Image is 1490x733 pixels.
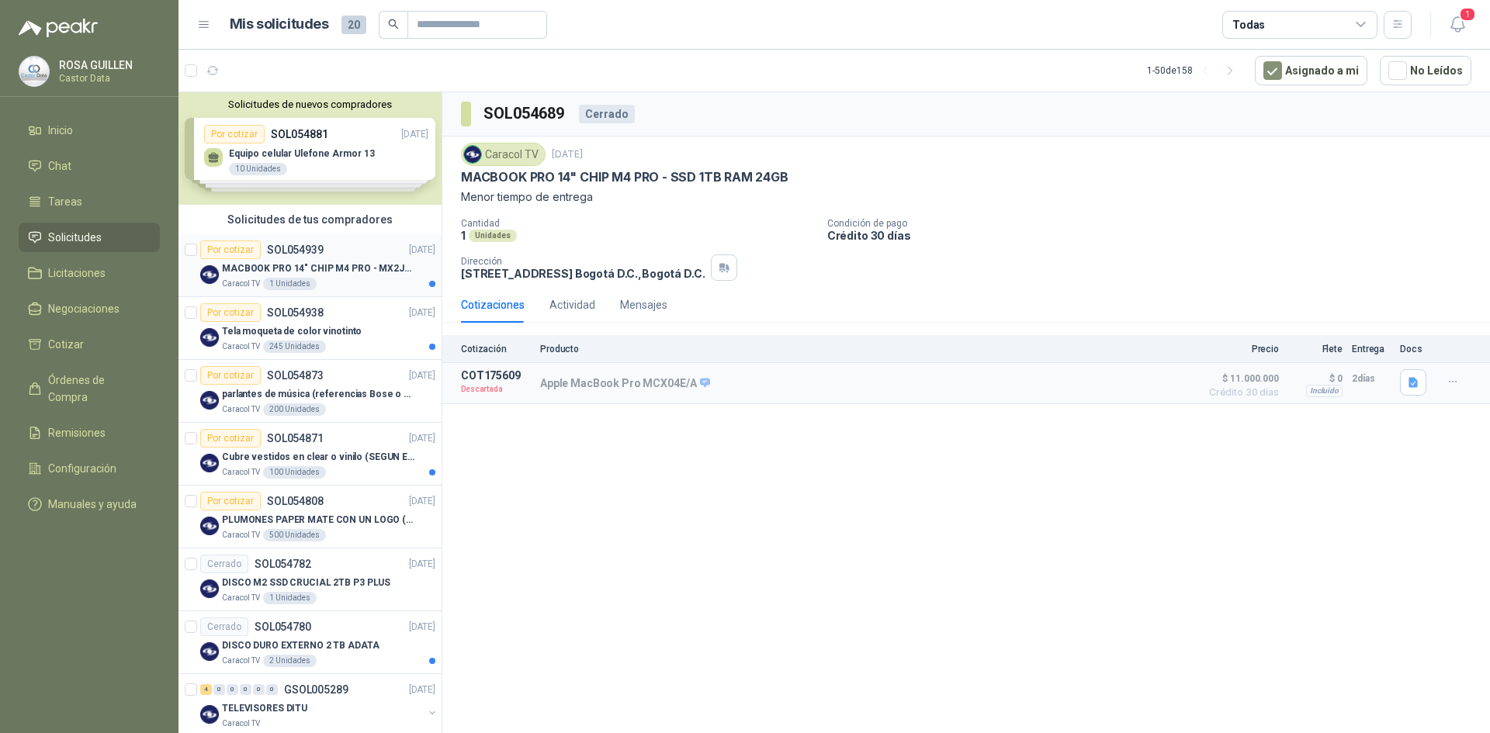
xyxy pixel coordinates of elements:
p: [DATE] [409,683,435,697]
p: $ 0 [1288,369,1343,388]
div: 0 [213,684,225,695]
p: Dirección [461,256,705,267]
p: Cotización [461,344,531,354]
span: Solicitudes [48,229,102,246]
span: Manuales y ayuda [48,496,137,513]
p: SOL054939 [267,244,324,255]
div: 0 [253,684,265,695]
div: 0 [240,684,251,695]
img: Company Logo [200,265,219,284]
div: Mensajes [620,296,667,313]
div: 0 [227,684,238,695]
a: Inicio [19,116,160,145]
a: CerradoSOL054782[DATE] Company LogoDISCO M2 SSD CRUCIAL 2TB P3 PLUSCaracol TV1 Unidades [178,548,442,611]
p: Condición de pago [827,218,1484,229]
p: [DATE] [409,557,435,572]
p: Producto [540,344,1192,354]
p: Tela moqueta de color vinotinto [222,324,362,339]
p: COT175609 [461,369,531,382]
div: Unidades [469,230,517,242]
p: [DATE] [409,306,435,320]
button: Solicitudes de nuevos compradores [185,99,435,110]
p: [DATE] [409,431,435,446]
div: Caracol TV [461,143,546,166]
p: Cubre vestidos en clear o vinilo (SEGUN ESPECIFICACIONES DEL ADJUNTO) [222,450,415,465]
p: [DATE] [409,243,435,258]
p: 2 días [1352,369,1391,388]
div: Por cotizar [200,240,261,259]
p: Apple MacBook Pro MCX04E/A [540,377,710,391]
a: Tareas [19,187,160,216]
div: 1 - 50 de 158 [1147,58,1242,83]
div: 1 Unidades [263,278,317,290]
p: 1 [461,229,466,242]
a: Por cotizarSOL054938[DATE] Company LogoTela moqueta de color vinotintoCaracol TV245 Unidades [178,297,442,360]
button: No Leídos [1380,56,1471,85]
span: 1 [1459,7,1476,22]
p: Caracol TV [222,466,260,479]
span: search [388,19,399,29]
div: 1 Unidades [263,592,317,604]
div: Incluido [1306,385,1343,397]
img: Company Logo [200,705,219,724]
p: MACBOOK PRO 14" CHIP M4 PRO - MX2J3E/A [222,261,415,276]
p: ROSA GUILLEN [59,60,156,71]
p: [STREET_ADDRESS] Bogotá D.C. , Bogotá D.C. [461,267,705,280]
div: Cotizaciones [461,296,525,313]
div: Cerrado [579,105,635,123]
img: Logo peakr [19,19,98,37]
p: MACBOOK PRO 14" CHIP M4 PRO - SSD 1TB RAM 24GB [461,169,788,185]
p: [DATE] [552,147,583,162]
span: Remisiones [48,424,106,441]
div: 2 Unidades [263,655,317,667]
p: [DATE] [409,620,435,634]
p: [DATE] [409,368,435,383]
a: Licitaciones [19,258,160,288]
a: Por cotizarSOL054871[DATE] Company LogoCubre vestidos en clear o vinilo (SEGUN ESPECIFICACIONES D... [178,423,442,486]
span: Cotizar [48,336,84,353]
p: SOL054873 [267,370,324,381]
div: 500 Unidades [263,529,326,541]
span: 20 [341,16,366,34]
a: CerradoSOL054780[DATE] Company LogoDISCO DURO EXTERNO 2 TB ADATACaracol TV2 Unidades [178,611,442,674]
p: DISCO M2 SSD CRUCIAL 2TB P3 PLUS [222,576,390,590]
div: Por cotizar [200,429,261,448]
a: Órdenes de Compra [19,365,160,412]
img: Company Logo [19,57,49,86]
a: Negociaciones [19,294,160,323]
p: Docs [1400,344,1431,354]
p: parlantes de música (referencias Bose o Alexa) CON MARCACION 1 LOGO (Mas datos en el adjunto) [222,387,415,402]
a: Solicitudes [19,223,160,252]
div: Solicitudes de tus compradores [178,205,442,234]
p: SOL054938 [267,307,324,318]
a: Manuales y ayuda [19,489,160,519]
a: Por cotizarSOL054939[DATE] Company LogoMACBOOK PRO 14" CHIP M4 PRO - MX2J3E/ACaracol TV1 Unidades [178,234,442,297]
img: Company Logo [464,146,481,163]
p: Caracol TV [222,655,260,667]
span: Chat [48,157,71,175]
p: DISCO DURO EXTERNO 2 TB ADATA [222,638,379,653]
a: Configuración [19,454,160,483]
p: SOL054782 [255,558,311,569]
p: Caracol TV [222,403,260,416]
button: 1 [1443,11,1471,39]
span: Órdenes de Compra [48,372,145,406]
div: Cerrado [200,617,248,636]
span: Tareas [48,193,82,210]
div: Por cotizar [200,366,261,385]
p: SOL054780 [255,621,311,632]
span: Configuración [48,460,116,477]
div: Todas [1232,16,1265,33]
div: 100 Unidades [263,466,326,479]
p: SOL054808 [267,496,324,507]
a: Chat [19,151,160,181]
img: Company Logo [200,579,219,598]
h3: SOL054689 [483,102,567,126]
img: Company Logo [200,517,219,535]
p: Descartada [461,382,531,397]
button: Asignado a mi [1255,56,1367,85]
a: Remisiones [19,418,160,448]
a: Por cotizarSOL054873[DATE] Company Logoparlantes de música (referencias Bose o Alexa) CON MARCACI... [178,360,442,423]
div: Solicitudes de nuevos compradoresPor cotizarSOL054881[DATE] Equipo celular Ulefone Armor 1310 Uni... [178,92,442,205]
img: Company Logo [200,454,219,472]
